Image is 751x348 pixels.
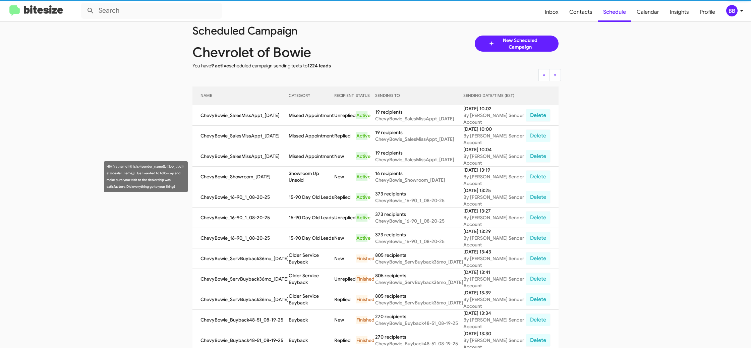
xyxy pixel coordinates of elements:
div: [DATE] 10:02 [463,105,526,112]
a: Profile [694,2,720,22]
button: BB [720,5,744,16]
div: [DATE] 13:19 [463,167,526,173]
div: [DATE] 10:00 [463,126,526,132]
td: Missed Appointment [289,146,334,167]
div: 373 recipients [375,231,463,238]
div: Chevrolet of Bowie [187,49,381,56]
div: By [PERSON_NAME] Sender Account [463,296,526,309]
input: Search [81,3,222,19]
td: Buyback [289,310,334,330]
td: ChevyBowie_16-90_1_08-20-25 [192,208,289,228]
a: Schedule [598,2,631,22]
th: NAME [192,86,289,105]
button: Delete [526,109,551,122]
div: ChevyBowie_SalesMissAppt_[DATE] [375,115,463,122]
td: ChevyBowie_SalesMissAppt_[DATE] [192,146,289,167]
div: Finished [356,275,367,283]
a: New Scheduled Campaign [475,36,559,52]
th: RECIPIENT [334,86,356,105]
div: [DATE] 13:30 [463,330,526,337]
td: ChevyBowie_16-90_1_08-20-25 [192,187,289,208]
span: New Scheduled Campaign [495,37,545,50]
div: ChevyBowie_SalesMissAppt_[DATE] [375,156,463,163]
span: 9 active [211,63,229,69]
button: Delete [526,334,551,347]
div: ChevyBowie_SalesMissAppt_[DATE] [375,136,463,142]
button: Delete [526,170,551,183]
div: Finished [356,254,367,263]
th: STATUS [356,86,375,105]
div: [DATE] 13:41 [463,269,526,276]
div: 805 recipients [375,252,463,258]
span: » [554,72,557,78]
div: 373 recipients [375,211,463,218]
div: [DATE] 13:43 [463,248,526,255]
th: SENDING DATE/TIME (EST) [463,86,526,105]
div: 19 recipients [375,129,463,136]
div: You have scheduled campaign sending texts to [187,62,381,69]
div: Active [356,111,367,119]
div: 270 recipients [375,313,463,320]
td: ChevyBowie_16-90_1_08-20-25 [192,228,289,248]
td: Missed Appointment [289,105,334,126]
td: Showroom Up Unsold [289,167,334,187]
td: New [334,248,356,269]
th: CATEGORY [289,86,334,105]
button: Delete [526,150,551,163]
a: Inbox [539,2,564,22]
td: 15-90 Day Old Leads [289,228,334,248]
button: Delete [526,273,551,285]
a: Insights [665,2,694,22]
td: Older Service Buyback [289,289,334,310]
td: 15-90 Day Old Leads [289,187,334,208]
span: Calendar [631,2,665,22]
div: 373 recipients [375,190,463,197]
div: 270 recipients [375,334,463,340]
div: By [PERSON_NAME] Sender Account [463,112,526,125]
div: Active [356,214,367,222]
div: 19 recipients [375,109,463,115]
div: 16 recipients [375,170,463,177]
th: SENDING TO [375,86,463,105]
div: [DATE] 13:29 [463,228,526,235]
button: Delete [526,191,551,204]
div: Active [356,173,367,181]
td: New [334,310,356,330]
div: [DATE] 13:27 [463,208,526,214]
div: Hi {{firstname}} this is {{sender_name}}, {{job_title}} at {{dealer_name}}. Just wanted to follow... [104,161,188,192]
div: By [PERSON_NAME] Sender Account [463,255,526,269]
td: New [334,167,356,187]
div: ChevyBowie_16-90_1_08-20-25 [375,218,463,224]
div: 805 recipients [375,293,463,299]
td: Unreplied [334,105,356,126]
td: ChevyBowie_ServBuyback36mo_[DATE] [192,248,289,269]
div: ChevyBowie_ServBuyback36mo_[DATE] [375,279,463,286]
div: Finished [356,316,367,324]
a: Contacts [564,2,598,22]
div: By [PERSON_NAME] Sender Account [463,132,526,146]
td: ChevyBowie_ServBuyback36mo_[DATE] [192,289,289,310]
div: Active [356,132,367,140]
div: By [PERSON_NAME] Sender Account [463,173,526,187]
div: By [PERSON_NAME] Sender Account [463,153,526,166]
div: ChevyBowie_Buyback48-51_08-19-25 [375,320,463,327]
td: Replied [334,187,356,208]
div: By [PERSON_NAME] Sender Account [463,235,526,248]
div: [DATE] 13:25 [463,187,526,194]
div: By [PERSON_NAME] Sender Account [463,194,526,207]
button: Previous [538,69,550,81]
div: ChevyBowie_Buyback48-51_08-19-25 [375,340,463,347]
div: ChevyBowie_ServBuyback36mo_[DATE] [375,299,463,306]
td: Missed Appointment [289,126,334,146]
div: By [PERSON_NAME] Sender Account [463,316,526,330]
td: ChevyBowie_SalesMissAppt_[DATE] [192,126,289,146]
div: Finished [356,336,367,344]
td: Unreplied [334,269,356,289]
div: By [PERSON_NAME] Sender Account [463,214,526,228]
div: Active [356,234,367,242]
